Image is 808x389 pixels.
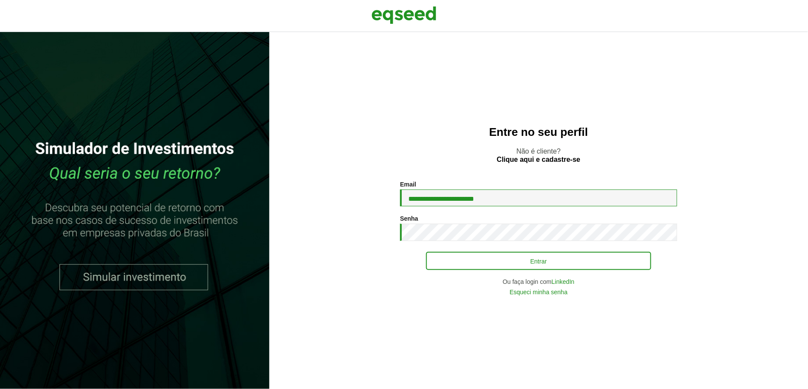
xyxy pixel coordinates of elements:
[400,181,416,187] label: Email
[400,215,418,222] label: Senha
[426,252,651,270] button: Entrar
[287,126,791,138] h2: Entre no seu perfil
[400,279,677,285] div: Ou faça login com
[287,147,791,164] p: Não é cliente?
[552,279,575,285] a: LinkedIn
[497,156,581,163] a: Clique aqui e cadastre-se
[510,289,568,295] a: Esqueci minha senha
[372,4,436,26] img: EqSeed Logo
